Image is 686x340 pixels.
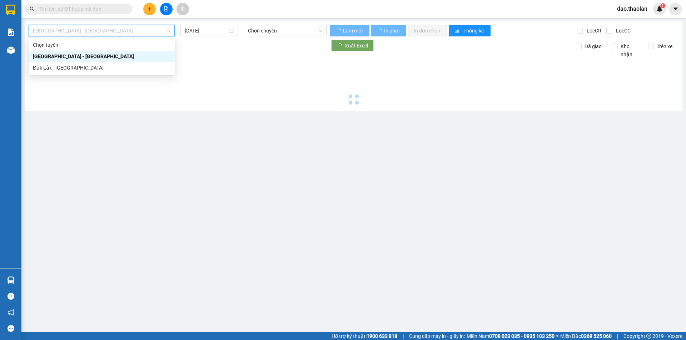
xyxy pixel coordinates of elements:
[661,3,664,8] span: 1
[467,332,555,340] span: Miền Nam
[330,25,369,36] button: Làm mới
[29,51,175,62] div: Sài Gòn - Đắk Lắk
[29,62,175,73] div: Đắk Lắk - Sài Gòn
[581,333,612,339] strong: 0369 525 060
[29,39,175,51] div: Chọn tuyến
[331,40,374,51] button: Xuất Excel
[371,25,406,36] button: In phơi
[336,28,342,33] span: loading
[582,42,605,50] span: Đã giao
[8,309,14,316] span: notification
[449,25,491,36] button: bar-chartThống kê
[654,42,675,50] span: Trên xe
[617,332,618,340] span: |
[248,25,322,36] span: Chọn chuyến
[618,42,643,58] span: Kho nhận
[489,333,555,339] strong: 0708 023 035 - 0935 103 250
[613,27,632,35] span: Lọc CC
[177,3,189,15] button: aim
[660,3,665,8] sup: 1
[669,3,682,15] button: caret-down
[30,6,35,11] span: search
[33,41,170,49] div: Chọn tuyến
[7,276,15,284] img: warehouse-icon
[463,27,485,35] span: Thống kê
[164,6,169,11] span: file-add
[7,46,15,54] img: warehouse-icon
[409,332,465,340] span: Cung cấp máy in - giấy in:
[343,27,364,35] span: Làm mới
[180,6,185,11] span: aim
[185,27,227,35] input: 13/08/2025
[611,4,653,13] span: dao.thaolan
[8,293,14,300] span: question-circle
[377,28,383,33] span: loading
[672,6,679,12] span: caret-down
[408,25,447,36] button: In đơn chọn
[656,6,663,12] img: icon-new-feature
[560,332,612,340] span: Miền Bắc
[33,52,170,60] div: [GEOGRAPHIC_DATA] - [GEOGRAPHIC_DATA]
[6,5,15,15] img: logo-vxr
[556,335,558,338] span: ⚪️
[646,334,651,339] span: copyright
[454,28,461,34] span: bar-chart
[33,64,170,72] div: Đắk Lắk - [GEOGRAPHIC_DATA]
[332,332,397,340] span: Hỗ trợ kỹ thuật:
[147,6,152,11] span: plus
[384,27,401,35] span: In phơi
[39,5,124,13] input: Tìm tên, số ĐT hoặc mã đơn
[584,27,602,35] span: Lọc CR
[7,29,15,36] img: solution-icon
[33,25,170,36] span: Sài Gòn - Đắk Lắk
[8,325,14,332] span: message
[367,333,397,339] strong: 1900 633 818
[403,332,404,340] span: |
[143,3,156,15] button: plus
[160,3,173,15] button: file-add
